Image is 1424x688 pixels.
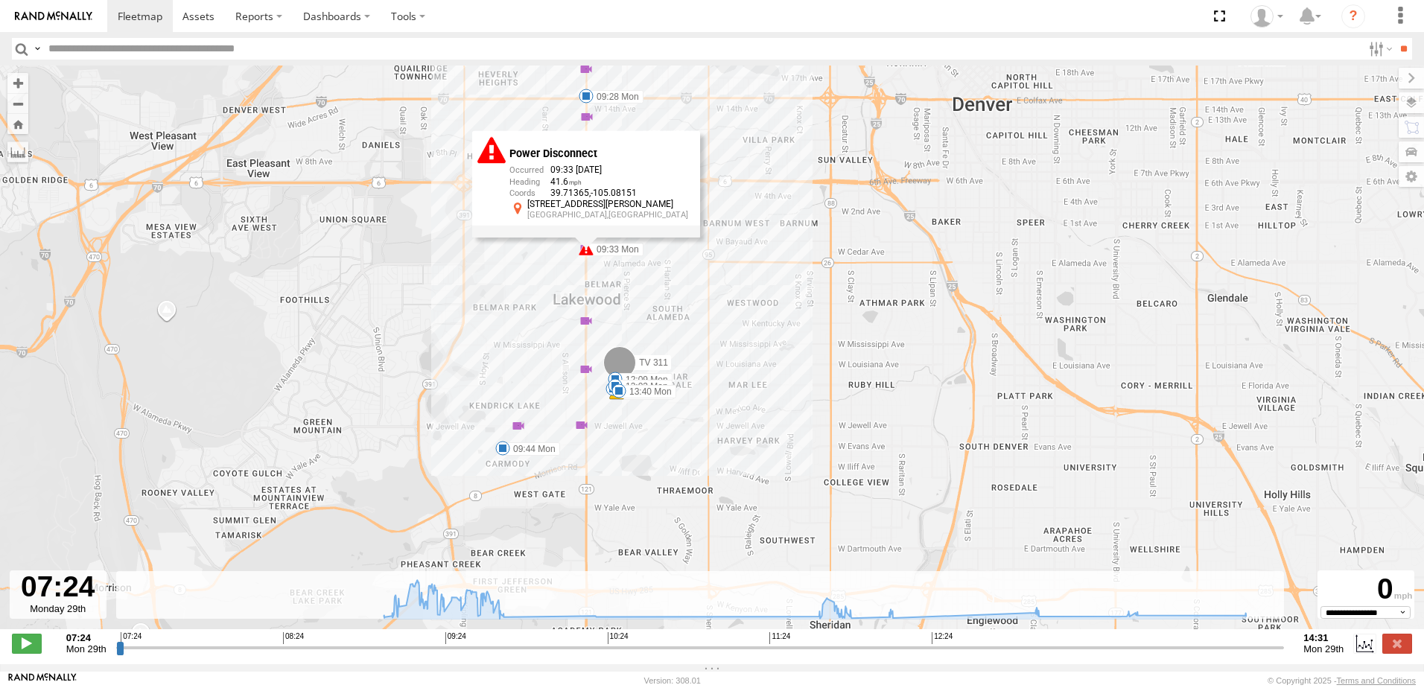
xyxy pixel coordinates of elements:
[1303,632,1344,643] strong: 14:31
[7,73,28,93] button: Zoom in
[31,38,43,60] label: Search Query
[586,243,643,256] label: 09:33 Mon
[509,165,688,176] div: 09:33 [DATE]
[66,643,107,654] span: Mon 29th Sep 2025
[1320,573,1412,606] div: 0
[639,358,668,369] span: TV 311
[7,141,28,162] label: Measure
[579,313,594,328] div: 8
[503,442,560,456] label: 09:44 Mon
[644,676,701,685] div: Version: 308.01
[7,114,28,134] button: Zoom Home
[509,148,688,160] div: Power Disconnect
[511,418,526,433] div: 24
[769,632,790,644] span: 11:24
[1382,634,1412,653] label: Close
[1268,676,1416,685] div: © Copyright 2025 -
[445,632,466,644] span: 09:24
[283,632,304,644] span: 08:24
[1303,643,1344,654] span: Mon 29th Sep 2025
[550,188,591,198] span: 39.71365
[619,385,676,398] label: 13:40 Mon
[1341,4,1365,28] i: ?
[1363,38,1395,60] label: Search Filter Options
[8,673,77,688] a: Visit our Website
[608,632,629,644] span: 10:24
[527,200,688,209] div: [STREET_ADDRESS][PERSON_NAME]
[1245,5,1288,28] div: Bill Guildner
[591,188,637,198] span: -105.08151
[1337,676,1416,685] a: Terms and Conditions
[615,380,673,393] label: 13:03 Mon
[66,632,107,643] strong: 07:24
[1399,166,1424,187] label: Map Settings
[586,90,643,103] label: 09:28 Mon
[579,362,594,377] div: 17
[15,11,92,22] img: rand-logo.svg
[7,93,28,114] button: Zoom out
[579,109,594,124] div: 5
[121,632,142,644] span: 07:24
[550,176,582,186] span: 41.6
[12,634,42,653] label: Play/Stop
[574,418,589,433] div: 5
[932,632,953,644] span: 12:24
[527,211,688,220] div: [GEOGRAPHIC_DATA],[GEOGRAPHIC_DATA]
[615,373,673,386] label: 12:09 Mon
[579,62,594,77] div: 11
